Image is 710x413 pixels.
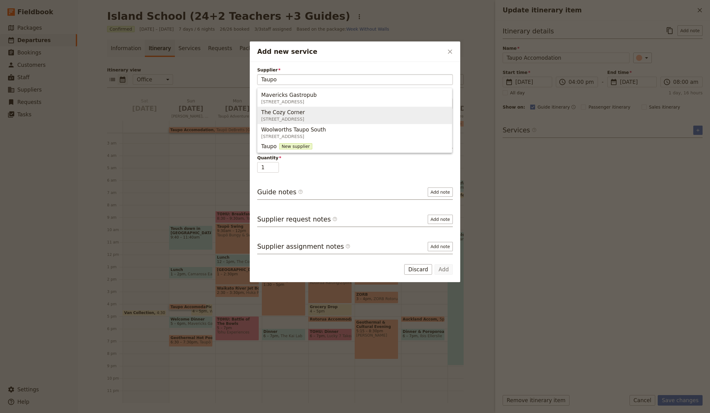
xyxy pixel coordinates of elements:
h2: Add new service [257,47,444,56]
span: ​ [345,244,350,251]
span: ​ [298,189,303,197]
span: [STREET_ADDRESS] [261,116,305,122]
span: ​ [345,244,350,249]
span: Taupo [261,143,277,150]
input: Quantity [257,162,279,173]
span: ​ [332,217,337,222]
button: Add [435,264,453,275]
span: Supplier [257,67,453,73]
input: Supplier [261,76,449,83]
span: [STREET_ADDRESS] [261,133,326,140]
button: Add note [428,242,453,251]
span: The Cozy Corner [261,109,305,116]
button: Discard [404,264,432,275]
h3: Guide notes [257,187,303,197]
button: Close dialog [445,46,455,57]
span: ​ [332,217,337,224]
button: Taupo New supplier [258,141,452,151]
span: Woolworths Taupo South [261,126,326,133]
h3: Supplier request notes [257,215,337,224]
span: New supplier [279,143,312,149]
button: Add note [428,187,453,197]
button: The Cozy Corner[STREET_ADDRESS] [258,107,452,124]
span: Quantity [257,155,453,161]
button: Woolworths Taupo South[STREET_ADDRESS] [258,124,452,141]
h3: Supplier assignment notes [257,242,350,251]
span: [STREET_ADDRESS] [261,99,317,105]
button: Mavericks Gastropub[STREET_ADDRESS] [258,89,452,107]
span: Mavericks Gastropub [261,91,317,99]
span: ​ [298,189,303,194]
button: Add note [428,215,453,224]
